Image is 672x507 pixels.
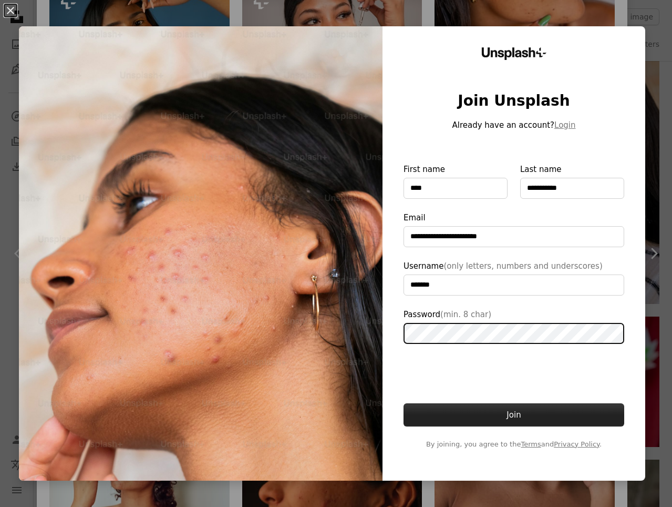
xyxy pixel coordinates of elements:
p: Already have an account? [404,119,624,131]
button: Login [554,119,575,131]
label: Email [404,211,624,247]
input: Password(min. 8 char) [404,323,624,344]
span: (min. 8 char) [440,310,491,319]
span: By joining, you agree to the and . [404,439,624,450]
a: Terms [521,440,541,448]
label: Password [404,308,624,344]
label: First name [404,163,508,199]
input: Username(only letters, numbers and underscores) [404,275,624,296]
input: Last name [520,178,624,199]
span: (only letters, numbers and underscores) [443,261,602,271]
h1: Join Unsplash [404,92,624,110]
input: Email [404,226,624,247]
button: Join [404,403,624,427]
label: Last name [520,163,624,199]
a: Privacy Policy [554,440,599,448]
label: Username [404,260,624,296]
input: First name [404,178,508,199]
